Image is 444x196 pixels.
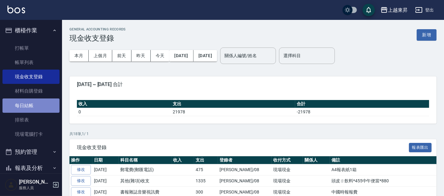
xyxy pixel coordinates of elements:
a: 排班表 [2,113,60,127]
a: 修改 [71,176,91,186]
th: 支出 [171,100,295,108]
button: 報表匯出 [409,143,432,153]
a: 新增 [417,32,437,38]
th: 日期 [92,156,119,164]
td: 0 [77,108,171,116]
a: 修改 [71,165,91,175]
button: 預約管理 [2,144,60,160]
h5: [PERSON_NAME] [19,179,51,185]
th: 關係人 [303,156,330,164]
button: 新增 [417,29,437,41]
th: 支出 [194,156,218,164]
h3: 現金收支登錄 [69,34,126,43]
h2: GENERAL ACCOUNTING RECORDS [69,27,126,31]
span: 現金收支登錄 [77,144,409,151]
img: Person [5,179,17,191]
a: 材料自購登錄 [2,84,60,98]
th: 登錄者 [218,156,272,164]
td: 其他(雜項)收支 [119,175,172,187]
td: 21978 [171,108,295,116]
td: 郵電費(郵匯電話) [119,164,172,175]
a: 報表匯出 [409,144,432,150]
button: save [362,4,375,16]
button: 櫃檯作業 [2,22,60,39]
th: 操作 [69,156,92,164]
td: 現場現金 [272,175,303,187]
td: 現場現金 [272,164,303,175]
td: [DATE] [92,164,119,175]
a: 帳單列表 [2,55,60,70]
a: 現金收支登錄 [2,70,60,84]
img: Logo [7,6,25,13]
button: 前天 [112,50,131,62]
td: 475 [194,164,218,175]
td: -21978 [295,108,429,116]
button: [DATE] [169,50,193,62]
td: [PERSON_NAME]/08 [218,164,272,175]
span: [DATE] ~ [DATE] 合計 [77,81,429,88]
p: 共 18 筆, 1 / 1 [69,131,437,137]
a: 打帳單 [2,41,60,55]
td: 1335 [194,175,218,187]
th: 收入 [77,100,171,108]
button: 登出 [413,4,437,16]
button: 上個月 [89,50,112,62]
td: [DATE] [92,175,119,187]
button: 昨天 [131,50,151,62]
th: 收付方式 [272,156,303,164]
a: 每日結帳 [2,98,60,113]
button: 上越東昇 [378,4,410,16]
a: 現場電腦打卡 [2,127,60,141]
th: 合計 [295,100,429,108]
th: 科目名稱 [119,156,172,164]
th: 收入 [172,156,194,164]
button: [DATE] [193,50,217,62]
button: 今天 [151,50,170,62]
button: 報表及分析 [2,160,60,176]
button: 本月 [69,50,89,62]
div: 上越東昇 [388,6,408,14]
td: [PERSON_NAME]/08 [218,175,272,187]
p: 服務人員 [19,185,51,191]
